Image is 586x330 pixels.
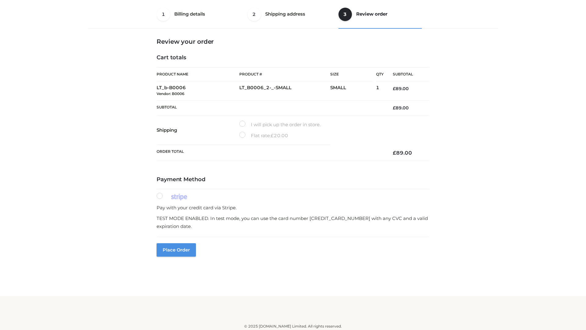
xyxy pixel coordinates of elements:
div: © 2025 [DOMAIN_NAME] Limited. All rights reserved. [91,323,495,329]
th: Order Total [157,145,384,161]
button: Place order [157,243,196,257]
label: Flat rate: [239,132,288,140]
p: TEST MODE ENABLED. In test mode, you can use the card number [CREDIT_CARD_NUMBER] with any CVC an... [157,215,429,230]
label: I will pick up the order in store. [239,121,320,129]
th: Subtotal [384,68,429,81]
th: Subtotal [157,100,384,115]
td: LT_b-B0006 [157,81,239,101]
h4: Cart totals [157,54,429,61]
th: Product Name [157,67,239,81]
p: Pay with your credit card via Stripe. [157,204,429,212]
span: £ [393,150,396,156]
small: Vendor: B0006 [157,91,184,96]
span: £ [271,133,274,138]
td: LT_B0006_2-_-SMALL [239,81,330,101]
bdi: 20.00 [271,133,288,138]
bdi: 89.00 [393,150,412,156]
h4: Payment Method [157,176,429,183]
bdi: 89.00 [393,105,409,111]
bdi: 89.00 [393,86,409,91]
th: Qty [376,67,384,81]
th: Shipping [157,116,239,145]
span: £ [393,105,396,111]
span: £ [393,86,396,91]
th: Product # [239,67,330,81]
th: Size [330,68,373,81]
h3: Review your order [157,38,429,45]
td: SMALL [330,81,376,101]
td: 1 [376,81,384,101]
